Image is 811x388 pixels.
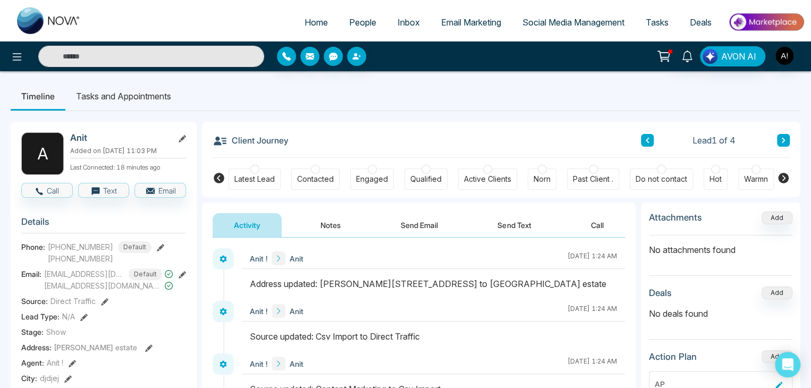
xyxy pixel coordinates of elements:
span: Add [762,213,792,222]
div: [DATE] 1:24 AM [568,251,617,265]
img: Market-place.gif [728,10,805,34]
span: Anit [290,253,303,264]
p: No attachments found [649,235,792,256]
button: Add [762,286,792,299]
span: Direct Traffic [50,296,96,307]
div: [DATE] 1:24 AM [568,357,617,370]
h3: Details [21,216,186,233]
a: Tasks [635,12,679,32]
span: Inbox [398,17,420,28]
span: Phone: [21,241,45,252]
button: Activity [213,213,282,237]
div: Engaged [356,174,388,184]
span: Anit ! [250,306,267,317]
span: N/A [62,311,75,322]
a: Deals [679,12,722,32]
span: [EMAIL_ADDRESS][DOMAIN_NAME] [44,280,162,291]
h3: Action Plan [649,351,697,362]
span: Anit ! [250,358,267,369]
a: People [339,12,387,32]
button: Send Email [379,213,459,237]
span: Anit ! [250,253,267,264]
div: Qualified [410,174,442,184]
span: [PHONE_NUMBER] [48,253,151,264]
span: Home [305,17,328,28]
span: Email Marketing [441,17,501,28]
div: Open Intercom Messenger [775,352,800,377]
span: Anit ! [47,357,63,368]
button: Add [762,212,792,224]
a: Inbox [387,12,430,32]
h3: Client Journey [213,132,289,148]
span: [EMAIL_ADDRESS][DOMAIN_NAME] [44,268,124,280]
span: Anit [290,306,303,317]
span: Anit [290,358,303,369]
button: AVON AI [700,46,765,66]
span: Source: [21,296,48,307]
div: Active Clients [464,174,511,184]
h2: Anit [70,132,169,143]
div: Hot [709,174,722,184]
button: Notes [299,213,362,237]
span: djdjej [40,373,59,384]
button: Call [21,183,73,198]
div: Latest Lead [234,174,275,184]
span: [PHONE_NUMBER] [48,241,113,252]
div: A [21,132,64,175]
span: Default [129,268,162,280]
span: Lead 1 of 4 [692,134,736,147]
span: [PERSON_NAME] estate [54,343,137,352]
a: Email Marketing [430,12,512,32]
div: [DATE] 1:24 AM [568,304,617,318]
span: Lead Type: [21,311,60,322]
button: Text [78,183,130,198]
span: Social Media Management [522,17,624,28]
button: Email [134,183,186,198]
span: Address: [21,342,137,353]
span: AVON AI [721,50,756,63]
img: Nova CRM Logo [17,7,81,34]
span: Email: [21,268,41,280]
span: Agent: [21,357,44,368]
span: People [349,17,376,28]
p: Added on [DATE] 11:03 PM [70,146,186,156]
img: User Avatar [775,47,793,65]
span: Show [46,326,66,338]
div: Contacted [297,174,334,184]
span: Deals [690,17,712,28]
div: Warmn [744,174,768,184]
p: Last Connected: 18 minutes ago [70,161,186,172]
a: Home [294,12,339,32]
button: Send Text [476,213,552,237]
span: Default [118,241,151,253]
span: City : [21,373,37,384]
div: Do not contact [636,174,687,184]
div: Past Client . [573,174,613,184]
button: Call [570,213,625,237]
span: Tasks [646,17,669,28]
a: Social Media Management [512,12,635,32]
h3: Attachments [649,212,702,223]
li: Timeline [11,82,65,111]
div: Norn [534,174,551,184]
img: Lead Flow [703,49,717,64]
span: Stage: [21,326,44,338]
h3: Deals [649,288,672,298]
p: No deals found [649,307,792,320]
button: Add [762,350,792,363]
li: Tasks and Appointments [65,82,182,111]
